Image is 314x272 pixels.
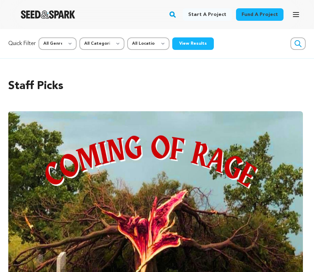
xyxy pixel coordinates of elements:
a: Seed&Spark Homepage [21,10,75,19]
p: Quick Filter [8,40,36,48]
a: Fund a project [236,8,284,21]
button: View Results [172,37,214,50]
h2: Staff Picks [8,78,306,95]
img: Seed&Spark Logo Dark Mode [21,10,75,19]
a: Start a project [183,8,232,21]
